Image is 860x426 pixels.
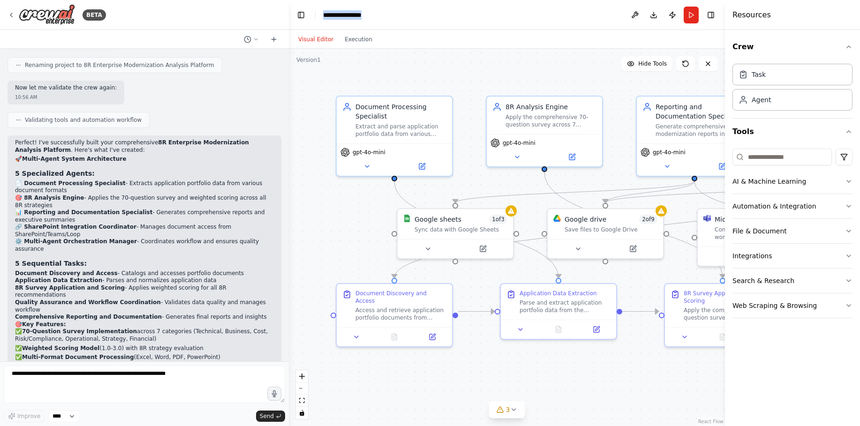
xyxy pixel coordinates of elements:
button: zoom in [296,370,308,382]
div: Document Processing SpecialistExtract and parse application portfolio data from various document ... [336,96,453,177]
p: ✅ (Excel, Word, PDF, PowerPoint) [15,354,274,361]
div: Google DriveGoogle drive2of9Save files to Google Drive [547,208,664,259]
p: Now let me validate the crew again: [15,84,117,92]
div: 8R Analysis EngineApply the comprehensive 70-question survey across 7 categories (Technical, Busi... [486,96,603,167]
strong: 🔗 SharePoint Integration Coordinator [15,224,136,230]
li: - Generates final reports and insights [15,314,274,321]
nav: breadcrumb [323,10,393,20]
div: Google drive [565,215,606,224]
button: No output available [539,324,579,335]
p: Perfect! I've successfully built your comprehensive . Here's what I've created: [15,139,274,154]
li: - Extracts application portfolio data from various document formats [15,180,274,194]
g: Edge from 732d5a34-8e26-471a-9471-897ae94fe73f to ed90568a-0053-4b8f-9d69-9bd45e581b72 [451,181,699,203]
button: Send [256,411,285,422]
p: ✅ across 7 categories (Technical, Business, Cost, Risk/Compliance, Operational, Strategy, Financial) [15,328,274,343]
li: - Manages document access from SharePoint/Teams/Loop [15,224,274,238]
div: Sync data with Google Sheets [415,226,507,233]
div: Microsoft teams [715,215,767,224]
strong: Key Features: [22,321,66,328]
span: Hide Tools [638,60,667,67]
div: 8R Analysis Engine [505,102,596,112]
div: Microsoft TeamsMicrosoft teamsConnect to your users’ Teams workspaces [697,208,814,267]
div: Document Discovery and Access [355,290,446,305]
button: Hide right sidebar [704,8,717,22]
strong: 📊 Reporting and Documentation Specialist [15,209,152,216]
span: gpt-4o-mini [653,149,686,156]
button: Open in side panel [456,243,509,254]
button: Tools [732,119,852,145]
g: Edge from ab94d3da-f5cb-4f0f-b1e2-b3d6cc750277 to 150a7285-d9e9-48e4-90df-9953b096b65c [458,307,495,316]
div: Google SheetsGoogle sheets1of3Sync data with Google Sheets [397,208,514,259]
img: Google Drive [553,215,561,222]
h2: 🎯 [15,321,274,329]
div: Tools [732,145,852,326]
div: Parse and extract application portfolio data from the discovered documents for {organization_name... [520,299,611,314]
div: Document Discovery and AccessAccess and retrieve application portfolio documents from SharePoint,... [336,283,453,347]
button: Switch to previous chat [240,34,263,45]
div: Connect to your users’ Teams workspaces [715,226,807,241]
strong: 5 Specialized Agents: [15,170,95,177]
button: AI & Machine Learning [732,169,852,194]
li: - Catalogs and accesses portfolio documents [15,270,274,277]
strong: 8R Survey Application and Scoring [15,284,125,291]
button: Open in side panel [395,161,448,172]
li: - Coordinates workflow and ensures quality assurance [15,238,274,253]
span: gpt-4o-mini [353,149,385,156]
div: Reporting and Documentation Specialist [656,102,747,121]
strong: 🎯 8R Analysis Engine [15,194,84,201]
button: Integrations [732,244,852,268]
div: Save files to Google Drive [565,226,657,233]
div: 8R Survey Application and Scoring [684,290,775,305]
button: 3 [489,401,525,419]
strong: Application Data Extraction [15,277,102,284]
strong: Multi-Format Document Processing [22,354,134,360]
button: Open in side panel [580,324,612,335]
div: Task [752,70,766,79]
li: - Validates data quality and manages workflow [15,299,274,314]
button: Hide Tools [621,56,672,71]
button: Automation & Integration [732,194,852,218]
strong: Multi-Agent System Architecture [22,156,126,162]
button: zoom out [296,382,308,395]
div: Version 1 [296,56,321,64]
div: Access and retrieve application portfolio documents from SharePoint, Teams, and Loop for {organiz... [355,306,446,321]
button: Hide left sidebar [294,8,308,22]
strong: 70-Question Survey Implementation [22,328,137,335]
p: ✅ (1.0-3.0) with 8R strategy evaluation [15,345,274,352]
g: Edge from dcbd890f-3d52-4ae1-96bf-34a3a5143e4b to 3fb3b2d3-8036-445e-8d37-76831b6545b2 [601,181,849,203]
span: Improve [17,412,40,420]
div: Reporting and Documentation SpecialistGenerate comprehensive modernization reports including CSV/... [636,96,753,177]
div: Application Data ExtractionParse and extract application portfolio data from the discovered docum... [500,283,617,340]
div: Apply the comprehensive 70-question survey across 7 categories (Technical, Business, Cost, Risk/C... [684,306,775,321]
button: Click to speak your automation idea [267,387,281,401]
g: Edge from 150a7285-d9e9-48e4-90df-9953b096b65c to c99f5f0f-a30e-48e9-8936-3b77175f2915 [622,307,659,316]
div: 8R Survey Application and ScoringApply the comprehensive 70-question survey across 7 categories (... [664,283,781,347]
button: Visual Editor [293,34,339,45]
button: Open in side panel [545,151,598,163]
button: No output available [703,331,743,343]
button: Crew [732,34,852,60]
button: Search & Research [732,269,852,293]
strong: Comprehensive Reporting and Documentation [15,314,162,320]
h4: Resources [732,9,771,21]
a: React Flow attribution [698,419,724,424]
div: Document Processing Specialist [355,102,446,121]
div: Crew [732,60,852,118]
div: BETA [83,9,106,21]
strong: 📄 Document Processing Specialist [15,180,126,187]
span: Number of enabled actions [489,215,507,224]
g: Edge from 9c00ae8c-5a1f-4419-81d9-d512c4df8362 to 150a7285-d9e9-48e4-90df-9953b096b65c [390,181,563,278]
button: fit view [296,395,308,407]
g: Edge from dcbd890f-3d52-4ae1-96bf-34a3a5143e4b to ab94d3da-f5cb-4f0f-b1e2-b3d6cc750277 [390,181,849,278]
div: 10:56 AM [15,94,117,101]
button: File & Document [732,219,852,243]
span: gpt-4o-mini [503,139,536,147]
div: Agent [752,95,771,105]
button: Execution [339,34,378,45]
span: Send [260,412,274,420]
button: No output available [375,331,415,343]
strong: 8R Enterprise Modernization Analysis Platform [15,139,249,153]
h2: 🚀 [15,156,274,163]
div: Apply the comprehensive 70-question survey across 7 categories (Technical, Business, Cost, Risk/C... [505,113,596,128]
button: Open in side panel [606,243,659,254]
